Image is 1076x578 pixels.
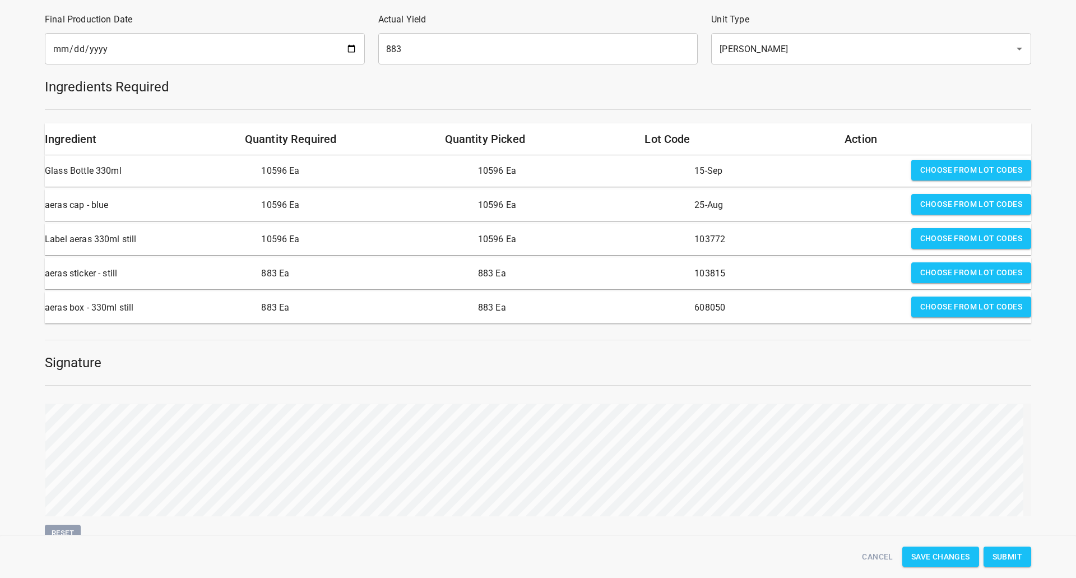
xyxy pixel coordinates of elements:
p: 10596 Ea [261,160,469,182]
button: Open [1012,41,1027,57]
button: Cancel [857,547,897,567]
p: 103772 [694,228,902,251]
p: 10596 Ea [261,194,469,216]
h6: Lot Code [644,130,831,148]
p: Final Production Date [45,13,365,26]
p: 10596 Ea [478,194,685,216]
p: aeras sticker - still [45,262,252,285]
h5: Ingredients Required [45,78,1031,96]
button: Submit [984,547,1031,567]
p: Label aeras 330ml still [45,228,252,251]
p: Glass Bottle 330ml [45,160,252,182]
h6: Action [845,130,1031,148]
button: Choose from lot codes [911,160,1031,181]
p: 25-Aug [694,194,902,216]
p: 883 Ea [478,262,685,285]
p: aeras box - 330ml still [45,297,252,319]
span: Submit [992,550,1022,564]
p: 10596 Ea [261,228,469,251]
h6: Quantity Required [245,130,432,148]
p: Actual Yield [378,13,698,26]
p: aeras cap - blue [45,194,252,216]
p: Unit Type [711,13,1031,26]
span: Reset [50,527,75,540]
p: 10596 Ea [478,160,685,182]
span: Cancel [862,550,893,564]
h5: Signature [45,354,1031,372]
span: Choose from lot codes [920,163,1022,177]
h6: Quantity Picked [445,130,632,148]
span: Choose from lot codes [920,300,1022,314]
span: Choose from lot codes [920,266,1022,280]
p: 883 Ea [261,262,469,285]
p: 10596 Ea [478,228,685,251]
button: Reset [45,525,81,542]
p: 608050 [694,297,902,319]
p: 883 Ea [261,297,469,319]
span: Choose from lot codes [920,232,1022,246]
button: Choose from lot codes [911,297,1031,317]
p: 883 Ea [478,297,685,319]
button: Choose from lot codes [911,228,1031,249]
p: 15-Sep [694,160,902,182]
span: Save Changes [911,550,970,564]
span: Choose from lot codes [920,197,1022,211]
button: Save Changes [902,547,979,567]
button: Choose from lot codes [911,194,1031,215]
button: Choose from lot codes [911,262,1031,283]
h6: Ingredient [45,130,231,148]
p: 103815 [694,262,902,285]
